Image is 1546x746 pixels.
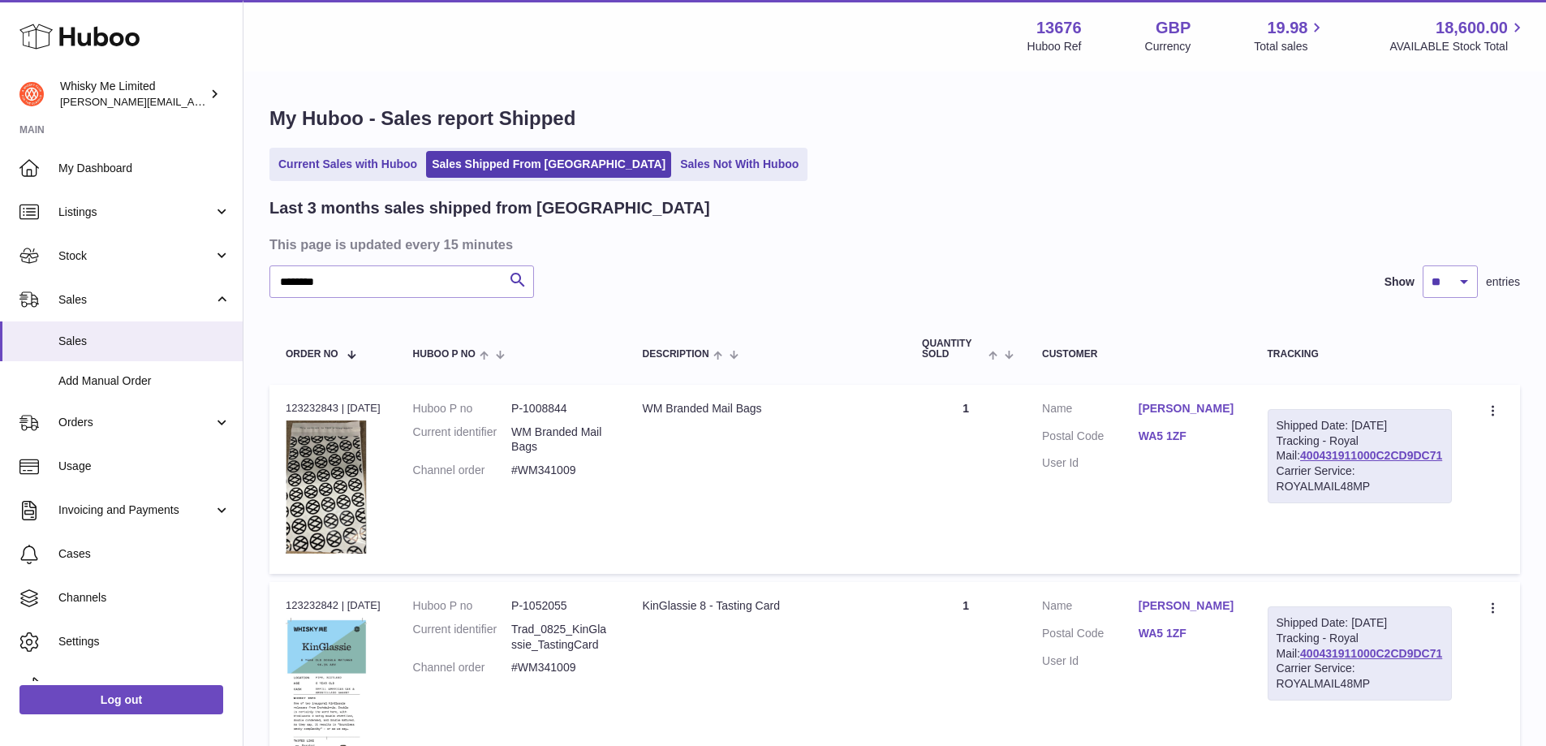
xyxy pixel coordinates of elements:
[1267,17,1307,39] span: 19.98
[1300,647,1442,660] a: 400431911000C2CD9DC71
[1156,17,1191,39] strong: GBP
[60,95,325,108] span: [PERSON_NAME][EMAIL_ADDRESS][DOMAIN_NAME]
[269,197,710,219] h2: Last 3 months sales shipped from [GEOGRAPHIC_DATA]
[58,546,230,562] span: Cases
[19,685,223,714] a: Log out
[511,401,609,416] dd: P-1008844
[413,463,511,478] dt: Channel order
[413,622,511,653] dt: Current identifier
[58,205,213,220] span: Listings
[1042,653,1139,669] dt: User Id
[1300,449,1442,462] a: 400431911000C2CD9DC71
[58,415,213,430] span: Orders
[1042,429,1139,448] dt: Postal Code
[1139,598,1235,614] a: [PERSON_NAME]
[1389,17,1527,54] a: 18,600.00 AVAILABLE Stock Total
[1385,274,1415,290] label: Show
[643,349,709,360] span: Description
[1268,409,1452,503] div: Tracking - Royal Mail:
[906,385,1026,574] td: 1
[286,349,338,360] span: Order No
[511,622,609,653] dd: Trad_0825_KinGlassie_TastingCard
[58,678,230,693] span: Returns
[1042,626,1139,645] dt: Postal Code
[1027,39,1082,54] div: Huboo Ref
[1036,17,1082,39] strong: 13676
[1436,17,1508,39] span: 18,600.00
[60,79,206,110] div: Whisky Me Limited
[413,349,476,360] span: Huboo P no
[58,459,230,474] span: Usage
[269,235,1516,253] h3: This page is updated every 15 minutes
[1042,598,1139,618] dt: Name
[643,401,890,416] div: WM Branded Mail Bags
[1139,401,1235,416] a: [PERSON_NAME]
[58,590,230,606] span: Channels
[1389,39,1527,54] span: AVAILABLE Stock Total
[413,401,511,416] dt: Huboo P no
[1277,661,1443,692] div: Carrier Service: ROYALMAIL48MP
[426,151,671,178] a: Sales Shipped From [GEOGRAPHIC_DATA]
[413,425,511,455] dt: Current identifier
[511,660,609,675] dd: #WM341009
[58,502,213,518] span: Invoicing and Payments
[511,598,609,614] dd: P-1052055
[58,248,213,264] span: Stock
[1042,455,1139,471] dt: User Id
[58,161,230,176] span: My Dashboard
[643,598,890,614] div: KinGlassie 8 - Tasting Card
[269,106,1520,132] h1: My Huboo - Sales report Shipped
[1145,39,1191,54] div: Currency
[1268,349,1452,360] div: Tracking
[413,598,511,614] dt: Huboo P no
[1277,615,1443,631] div: Shipped Date: [DATE]
[511,463,609,478] dd: #WM341009
[674,151,804,178] a: Sales Not With Huboo
[286,420,367,554] img: 1725358317.png
[1268,606,1452,701] div: Tracking - Royal Mail:
[58,334,230,349] span: Sales
[1042,401,1139,420] dt: Name
[19,82,44,106] img: frances@whiskyshop.com
[286,401,381,416] div: 123232843 | [DATE]
[58,292,213,308] span: Sales
[1277,418,1443,433] div: Shipped Date: [DATE]
[1486,274,1520,290] span: entries
[511,425,609,455] dd: WM Branded Mail Bags
[1042,349,1235,360] div: Customer
[1277,464,1443,494] div: Carrier Service: ROYALMAIL48MP
[1139,429,1235,444] a: WA5 1ZF
[286,598,381,613] div: 123232842 | [DATE]
[1254,39,1326,54] span: Total sales
[58,373,230,389] span: Add Manual Order
[58,634,230,649] span: Settings
[273,151,423,178] a: Current Sales with Huboo
[413,660,511,675] dt: Channel order
[1139,626,1235,641] a: WA5 1ZF
[1254,17,1326,54] a: 19.98 Total sales
[922,339,984,360] span: Quantity Sold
